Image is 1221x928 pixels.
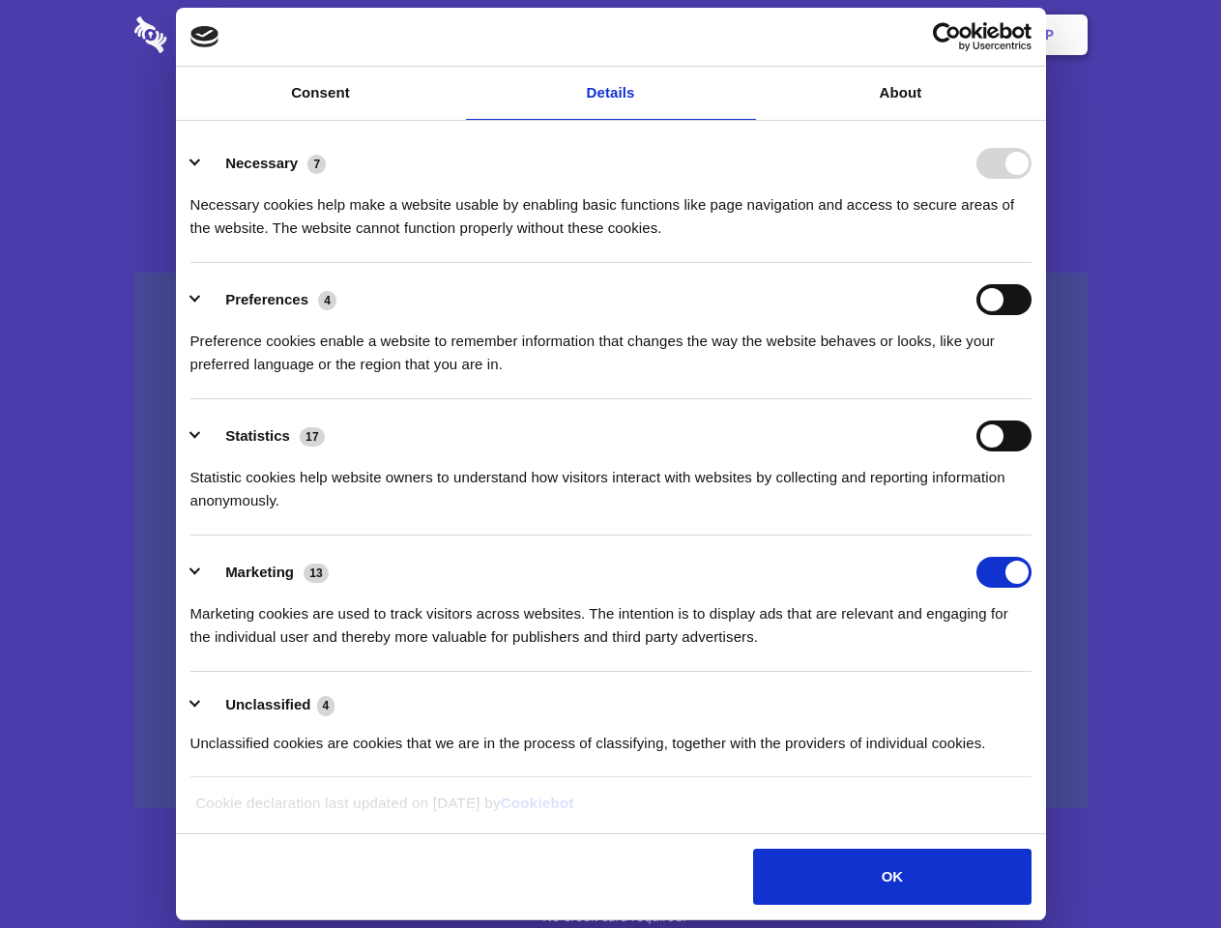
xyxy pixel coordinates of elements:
div: Cookie declaration last updated on [DATE] by [181,792,1040,829]
span: 4 [317,696,335,715]
a: Details [466,67,756,120]
a: Login [877,5,961,65]
img: logo-wordmark-white-trans-d4663122ce5f474addd5e946df7df03e33cb6a1c49d2221995e7729f52c070b2.svg [134,16,300,53]
label: Necessary [225,155,298,171]
button: Marketing (13) [190,557,341,588]
a: Contact [784,5,873,65]
label: Preferences [225,291,308,307]
div: Marketing cookies are used to track visitors across websites. The intention is to display ads tha... [190,588,1032,649]
label: Statistics [225,427,290,444]
a: Pricing [567,5,652,65]
img: logo [190,26,219,47]
div: Preference cookies enable a website to remember information that changes the way the website beha... [190,315,1032,376]
div: Statistic cookies help website owners to understand how visitors interact with websites by collec... [190,451,1032,512]
h4: Auto-redaction of sensitive data, encrypted data sharing and self-destructing private chats. Shar... [134,176,1088,240]
button: Statistics (17) [190,420,337,451]
a: Cookiebot [501,795,574,811]
a: About [756,67,1046,120]
label: Marketing [225,564,294,580]
span: 13 [304,564,329,583]
div: Unclassified cookies are cookies that we are in the process of classifying, together with the pro... [190,717,1032,755]
button: Preferences (4) [190,284,349,315]
span: 17 [300,427,325,447]
span: 7 [307,155,326,174]
button: OK [753,849,1031,905]
a: Wistia video thumbnail [134,273,1088,809]
button: Unclassified (4) [190,693,347,717]
button: Necessary (7) [190,148,338,179]
iframe: Drift Widget Chat Controller [1124,831,1198,905]
div: Necessary cookies help make a website usable by enabling basic functions like page navigation and... [190,179,1032,240]
a: Usercentrics Cookiebot - opens in a new window [862,22,1032,51]
span: 4 [318,291,336,310]
a: Consent [176,67,466,120]
h1: Eliminate Slack Data Loss. [134,87,1088,157]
